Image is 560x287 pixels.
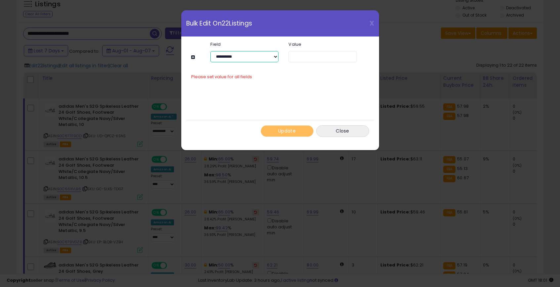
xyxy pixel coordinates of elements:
[278,128,296,134] span: Update
[186,20,252,27] span: Bulk Edit On 22 Listings
[369,19,374,28] span: X
[283,42,362,46] label: Value
[316,125,369,137] button: Close
[205,42,283,46] label: Field
[191,74,252,80] span: Please set value for all fields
